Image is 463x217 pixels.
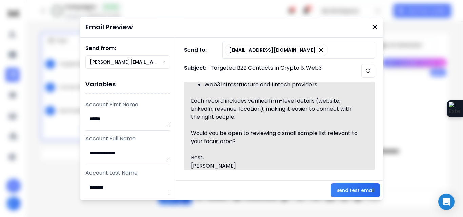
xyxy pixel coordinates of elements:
div: [PERSON_NAME] [191,162,360,170]
h1: Send to: [184,46,211,54]
img: Extension Icon [449,102,461,115]
p: [PERSON_NAME][EMAIL_ADDRESS][DOMAIN_NAME] [90,59,162,65]
p: Account Last Name [85,169,170,177]
h1: Send from: [85,44,170,52]
p: Account First Name [85,101,170,109]
div: Would you be open to reviewing a small sample list relevant to your focus area? [191,129,360,146]
p: Targeted B2B Contacts in Crypto & Web3 [210,64,322,78]
div: Web3 infrastructure and fintech providers [204,81,360,89]
div: Best, [191,154,360,162]
h1: Subject: [184,64,206,78]
p: Account Full Name [85,135,170,143]
button: Send test email [331,183,380,197]
h1: Email Preview [85,22,133,32]
div: Open Intercom Messenger [438,194,455,210]
p: [EMAIL_ADDRESS][DOMAIN_NAME] [229,47,316,53]
h1: Variables [85,75,170,94]
div: Each record includes verified firm-level details (website, LinkedIn, revenue, location), making i... [191,97,360,121]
